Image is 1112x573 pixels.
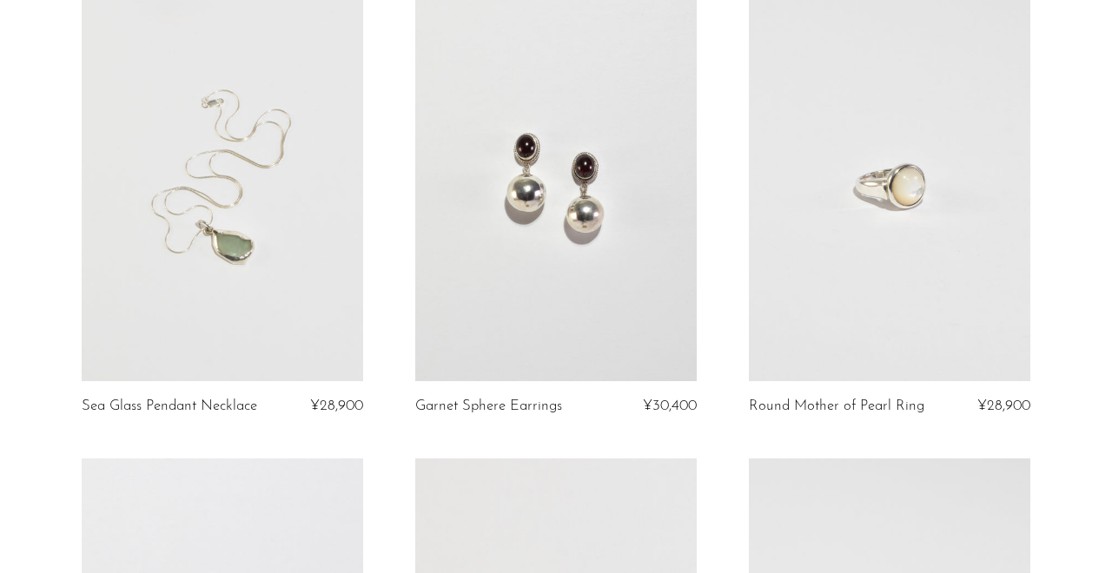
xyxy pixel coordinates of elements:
a: Garnet Sphere Earrings [415,398,562,414]
span: ¥28,900 [977,398,1030,413]
a: Round Mother of Pearl Ring [749,398,924,414]
a: Sea Glass Pendant Necklace [82,398,257,414]
span: ¥30,400 [643,398,697,413]
span: ¥28,900 [310,398,363,413]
